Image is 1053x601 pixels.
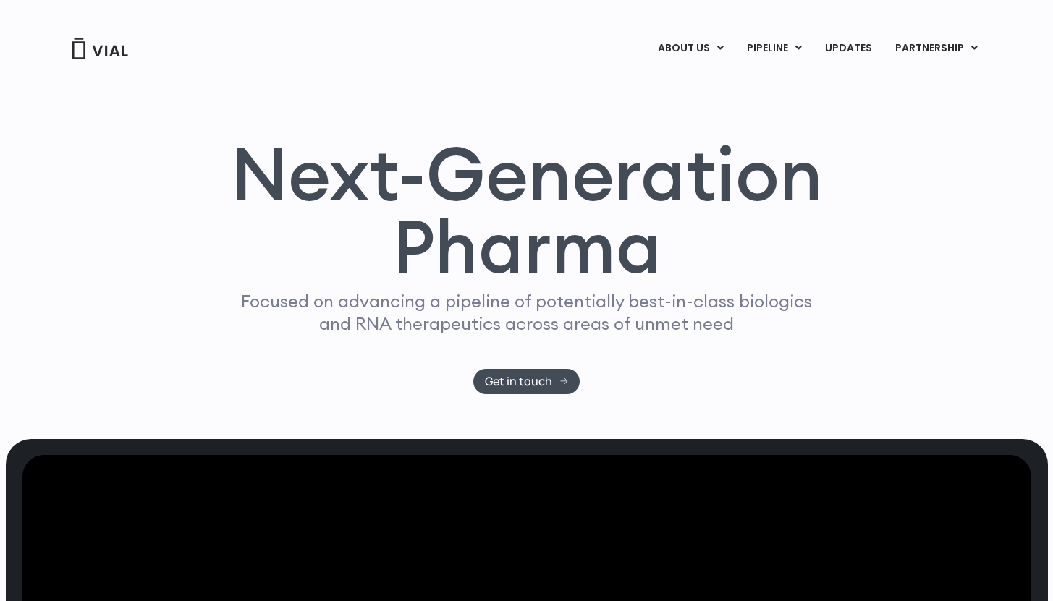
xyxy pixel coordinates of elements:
[646,36,735,61] a: ABOUT USMenu Toggle
[235,290,819,335] p: Focused on advancing a pipeline of potentially best-in-class biologics and RNA therapeutics acros...
[71,38,129,59] img: Vial Logo
[485,376,552,387] span: Get in touch
[735,36,813,61] a: PIPELINEMenu Toggle
[884,36,989,61] a: PARTNERSHIPMenu Toggle
[213,137,840,284] h1: Next-Generation Pharma
[473,369,580,394] a: Get in touch
[813,36,883,61] a: UPDATES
